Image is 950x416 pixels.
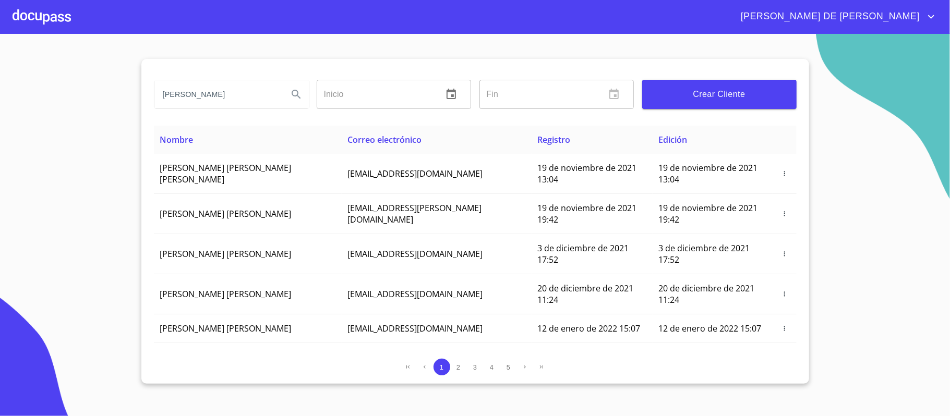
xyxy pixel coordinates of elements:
[284,82,309,107] button: Search
[659,242,750,265] span: 3 de diciembre de 2021 17:52
[538,323,641,334] span: 12 de enero de 2022 15:07
[434,359,450,375] button: 1
[160,248,292,260] span: [PERSON_NAME] [PERSON_NAME]
[450,359,467,375] button: 2
[348,248,483,260] span: [EMAIL_ADDRESS][DOMAIN_NAME]
[467,359,484,375] button: 3
[456,363,460,371] span: 2
[348,202,482,225] span: [EMAIL_ADDRESS][PERSON_NAME][DOMAIN_NAME]
[348,168,483,179] span: [EMAIL_ADDRESS][DOMAIN_NAME]
[538,134,571,145] span: Registro
[659,283,755,305] span: 20 de diciembre de 2021 11:24
[348,288,483,300] span: [EMAIL_ADDRESS][DOMAIN_NAME]
[348,323,483,334] span: [EMAIL_ADDRESS][DOMAIN_NAME]
[160,323,292,334] span: [PERSON_NAME] [PERSON_NAME]
[154,80,280,108] input: search
[160,162,292,185] span: [PERSON_NAME] [PERSON_NAME] [PERSON_NAME]
[538,283,634,305] span: 20 de diciembre de 2021 11:24
[490,363,494,371] span: 4
[348,134,422,145] span: Correo electrónico
[538,202,637,225] span: 19 de noviembre de 2021 19:42
[160,134,194,145] span: Nombre
[733,8,925,25] span: [PERSON_NAME] DE [PERSON_NAME]
[500,359,517,375] button: 5
[733,8,937,25] button: account of current user
[484,359,500,375] button: 4
[538,162,637,185] span: 19 de noviembre de 2021 13:04
[659,162,758,185] span: 19 de noviembre de 2021 13:04
[659,134,688,145] span: Edición
[659,323,762,334] span: 12 de enero de 2022 15:07
[651,87,788,102] span: Crear Cliente
[440,363,443,371] span: 1
[507,363,510,371] span: 5
[160,288,292,300] span: [PERSON_NAME] [PERSON_NAME]
[659,202,758,225] span: 19 de noviembre de 2021 19:42
[538,242,629,265] span: 3 de diciembre de 2021 17:52
[473,363,477,371] span: 3
[160,208,292,219] span: [PERSON_NAME] [PERSON_NAME]
[642,80,797,109] button: Crear Cliente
